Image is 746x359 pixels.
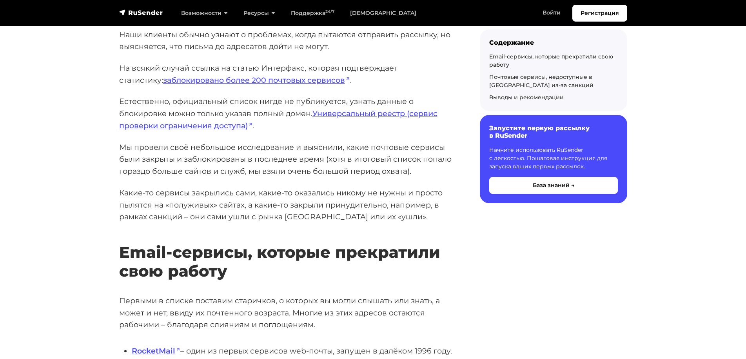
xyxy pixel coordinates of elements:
[119,141,455,177] p: Мы провели своё небольшое исследование и выяснили, какие почтовые сервисы были закрыты и заблокир...
[132,346,175,355] strong: RocketMail
[119,62,455,86] p: На всякий случай ссылка на статью Интерфакс, которая подтверждает статистику: .
[119,187,455,223] p: Какие-то сервисы закрылись сами, какие-то оказались никому не нужны и просто пылятся на «полуживы...
[119,295,455,331] p: Первыми в списке поставим старичков, о которых вы могли слышать или знать, а может и нет, ввиду и...
[489,124,618,139] h6: Запустите первую рассылку в RuSender
[119,109,437,130] a: Универсальный реестр (сервис проверки ограничения доступа)
[489,177,618,194] button: База знаний →
[489,146,618,171] p: Начните использовать RuSender с легкостью. Пошаговая инструкция для запуска ваших первых рассылок.
[572,5,627,22] a: Регистрация
[489,94,564,101] a: Выводы и рекомендации
[489,73,594,89] a: Почтовые сервисы, недоступные в [GEOGRAPHIC_DATA] из-за санкций
[283,5,342,21] a: Поддержка24/7
[163,75,350,85] a: заблокировано более 200 почтовых сервисов
[236,5,283,21] a: Ресурсы
[489,53,613,68] a: Email-сервисы, которые прекратили свою работу
[132,346,180,355] a: RocketMail
[325,9,334,14] sup: 24/7
[119,9,163,16] img: RuSender
[119,29,455,53] p: Наши клиенты обычно узнают о проблемах, когда пытаются отправить рассылку, но выясняется, что пис...
[535,5,568,21] a: Войти
[173,5,236,21] a: Возможности
[119,95,455,131] p: Естественно, официальный список нигде не публикуется, узнать данные о блокировке можно только ука...
[489,39,618,46] div: Содержание
[480,115,627,203] a: Запустите первую рассылку в RuSender Начните использовать RuSender с легкостью. Пошаговая инструк...
[342,5,424,21] a: [DEMOGRAPHIC_DATA]
[119,220,455,281] h2: Email-сервисы, которые прекратили свою работу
